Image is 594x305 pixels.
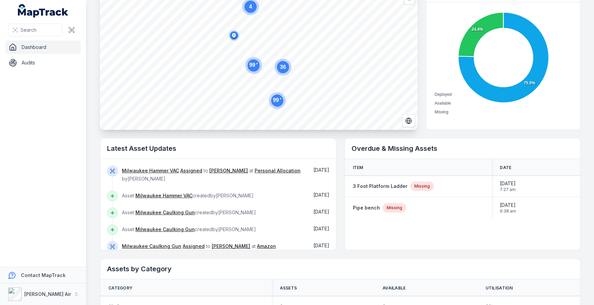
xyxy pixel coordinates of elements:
[18,4,69,18] a: MapTrack
[107,144,329,153] h2: Latest Asset Updates
[313,192,329,198] time: 12/08/2025, 5:04:37 pm
[249,4,252,9] text: 4
[5,56,81,70] a: Audits
[257,243,276,250] a: Amazon
[313,243,329,248] time: 12/08/2025, 2:50:23 pm
[122,167,179,174] a: Milwaukee Hammer VAC
[212,243,250,250] a: [PERSON_NAME]
[255,167,301,174] a: Personal Allocation
[500,187,516,192] span: 7:27 am
[486,285,513,291] span: Utilisation
[8,24,62,36] button: Search
[500,165,511,170] span: Date
[383,203,406,213] div: Missing
[313,243,329,248] span: [DATE]
[5,40,81,54] a: Dashboard
[183,243,205,250] a: Assigned
[410,182,434,191] div: Missing
[135,209,195,216] a: Milwaukee Caulking Gun
[353,183,408,190] a: 3 Foot Platform Ladder
[107,264,573,274] h2: Assets by Category
[435,110,448,114] span: Missing
[313,226,329,231] time: 12/08/2025, 3:36:54 pm
[383,285,406,291] span: Available
[273,97,282,103] text: 99
[353,204,380,211] a: Pipe bench
[21,27,36,33] span: Search
[108,285,132,291] span: Category
[209,167,248,174] a: [PERSON_NAME]
[256,62,258,65] tspan: +
[24,291,71,297] strong: [PERSON_NAME] Air
[249,62,258,68] text: 99
[500,180,516,187] span: [DATE]
[500,180,516,192] time: 07/08/2025, 7:27:43 am
[313,167,329,173] span: [DATE]
[122,168,301,182] span: to at by [PERSON_NAME]
[135,192,192,199] a: Milwaukee Hammer VAC
[313,192,329,198] span: [DATE]
[122,193,254,198] span: Asset created by [PERSON_NAME]
[280,97,282,101] tspan: +
[435,92,452,97] span: Deployed
[402,114,415,127] button: Switch to Satellite View
[500,202,516,209] span: [DATE]
[435,101,451,106] span: Available
[122,243,276,257] span: to at by [PERSON_NAME]
[313,209,329,215] span: [DATE]
[122,243,181,250] a: Milwaukee Caulking Gun
[135,226,195,233] a: Milwaukee Caulking Gun
[122,226,256,232] span: Asset created by [PERSON_NAME]
[180,167,202,174] a: Assigned
[353,165,363,170] span: Item
[280,64,286,70] text: 36
[313,209,329,215] time: 12/08/2025, 3:38:20 pm
[21,272,66,278] strong: Contact MapTrack
[122,210,256,215] span: Asset created by [PERSON_NAME]
[352,144,574,153] h2: Overdue & Missing Assets
[280,285,297,291] span: Assets
[500,209,516,214] span: 9:38 am
[313,167,329,173] time: 12/08/2025, 5:05:01 pm
[313,226,329,231] span: [DATE]
[500,202,516,214] time: 28/07/2025, 9:38:46 am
